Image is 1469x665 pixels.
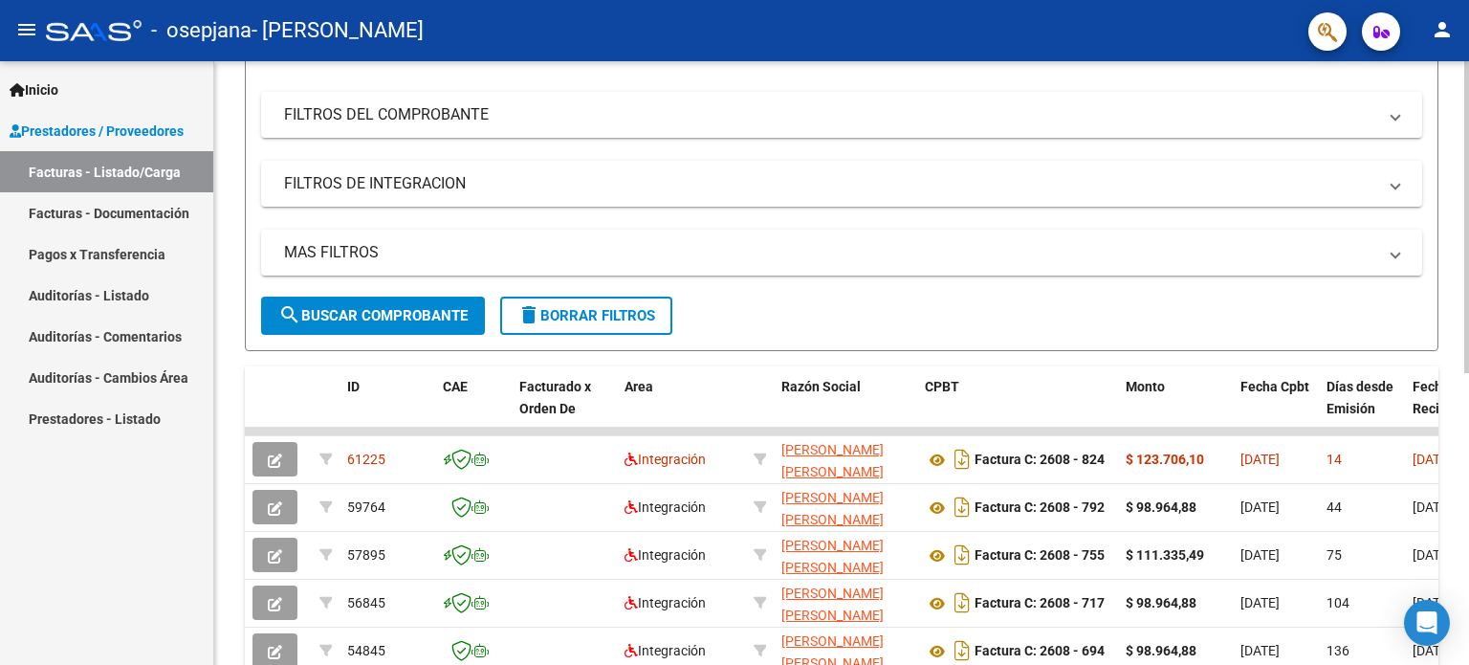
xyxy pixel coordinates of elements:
span: 61225 [347,452,385,467]
datatable-header-cell: CAE [435,366,512,451]
span: [DATE] [1413,452,1452,467]
span: 54845 [347,643,385,658]
span: 59764 [347,499,385,515]
span: [DATE] [1413,595,1452,610]
span: Fecha Cpbt [1240,379,1309,394]
mat-panel-title: MAS FILTROS [284,242,1376,263]
mat-expansion-panel-header: FILTROS DEL COMPROBANTE [261,92,1422,138]
strong: Factura C: 2608 - 755 [975,548,1105,564]
span: 104 [1326,595,1349,610]
span: 44 [1326,499,1342,515]
div: 27958810925 [781,487,910,527]
span: CPBT [925,379,959,394]
div: Open Intercom Messenger [1404,600,1450,646]
mat-expansion-panel-header: FILTROS DE INTEGRACION [261,161,1422,207]
mat-icon: person [1431,18,1454,41]
span: 14 [1326,452,1342,467]
span: Integración [625,643,706,658]
span: [DATE] [1413,499,1452,515]
datatable-header-cell: Razón Social [774,366,917,451]
button: Buscar Comprobante [261,297,485,335]
strong: $ 98.964,88 [1126,643,1196,658]
button: Borrar Filtros [500,297,672,335]
strong: $ 111.335,49 [1126,547,1204,563]
span: 57895 [347,547,385,563]
i: Descargar documento [950,540,975,570]
datatable-header-cell: Días desde Emisión [1319,366,1405,451]
span: Integración [625,547,706,563]
i: Descargar documento [950,587,975,618]
span: [DATE] [1240,452,1280,467]
span: Días desde Emisión [1326,379,1393,416]
div: 27958810925 [781,583,910,623]
mat-icon: delete [517,303,540,326]
i: Descargar documento [950,492,975,522]
span: [PERSON_NAME] [PERSON_NAME] [781,538,884,575]
span: Area [625,379,653,394]
span: [PERSON_NAME] [PERSON_NAME] [781,586,884,623]
span: [PERSON_NAME] [PERSON_NAME] [781,442,884,479]
strong: $ 123.706,10 [1126,452,1204,467]
div: 27958810925 [781,439,910,479]
span: [PERSON_NAME] [PERSON_NAME] [781,490,884,527]
mat-icon: menu [15,18,38,41]
datatable-header-cell: Facturado x Orden De [512,366,617,451]
span: Inicio [10,79,58,100]
span: [DATE] [1240,595,1280,610]
mat-expansion-panel-header: MAS FILTROS [261,230,1422,276]
span: [DATE] [1240,499,1280,515]
div: 27958810925 [781,535,910,575]
strong: $ 98.964,88 [1126,499,1196,515]
span: CAE [443,379,468,394]
datatable-header-cell: CPBT [917,366,1118,451]
strong: Factura C: 2608 - 694 [975,644,1105,659]
span: Integración [625,499,706,515]
span: 136 [1326,643,1349,658]
span: Integración [625,595,706,610]
span: [DATE] [1413,547,1452,563]
span: Buscar Comprobante [278,307,468,324]
mat-icon: search [278,303,301,326]
span: [DATE] [1240,547,1280,563]
mat-panel-title: FILTROS DEL COMPROBANTE [284,104,1376,125]
datatable-header-cell: ID [340,366,435,451]
span: 75 [1326,547,1342,563]
strong: Factura C: 2608 - 824 [975,453,1105,468]
span: Integración [625,452,706,467]
datatable-header-cell: Fecha Cpbt [1233,366,1319,451]
span: ID [347,379,360,394]
span: - [PERSON_NAME] [252,10,424,52]
span: - osepjana [151,10,252,52]
span: [DATE] [1240,643,1280,658]
span: Monto [1126,379,1165,394]
span: Borrar Filtros [517,307,655,324]
strong: $ 98.964,88 [1126,595,1196,610]
datatable-header-cell: Area [617,366,746,451]
span: Prestadores / Proveedores [10,121,184,142]
span: Facturado x Orden De [519,379,591,416]
i: Descargar documento [950,444,975,475]
span: Fecha Recibido [1413,379,1466,416]
span: 56845 [347,595,385,610]
datatable-header-cell: Monto [1118,366,1233,451]
span: [DATE] [1413,643,1452,658]
strong: Factura C: 2608 - 717 [975,596,1105,611]
strong: Factura C: 2608 - 792 [975,500,1105,516]
span: Razón Social [781,379,861,394]
mat-panel-title: FILTROS DE INTEGRACION [284,173,1376,194]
